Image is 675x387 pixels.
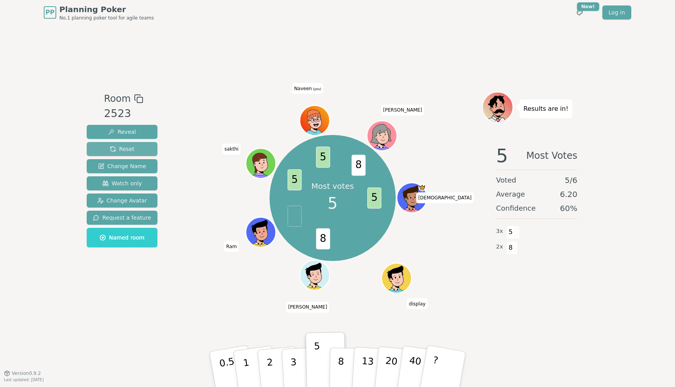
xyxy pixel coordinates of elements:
span: Named room [100,234,145,241]
span: 3 x [496,227,503,236]
button: Watch only [87,176,157,190]
button: Reveal [87,125,157,139]
span: 5 [496,146,508,165]
span: Voted [496,175,516,186]
p: 5 [314,341,321,383]
span: 5 [506,225,515,239]
span: Planning Poker [59,4,154,15]
span: Confidence [496,203,536,214]
span: Last updated: [DATE] [4,378,44,382]
p: Most votes [311,181,354,192]
span: PP [45,8,54,17]
button: Reset [87,142,157,156]
button: Version0.9.2 [4,370,41,376]
span: 6.20 [560,189,577,200]
span: Click to change your name [286,302,329,313]
span: Click to change your name [224,241,239,252]
span: Click to change your name [222,144,240,155]
div: 2523 [104,106,143,122]
span: Click to change your name [407,298,428,309]
a: PPPlanning PokerNo.1 planning poker tool for agile teams [44,4,154,21]
span: 60 % [560,203,577,214]
span: Change Name [98,162,146,170]
span: 8 [506,241,515,254]
span: 5 [288,169,302,190]
span: 5 / 6 [565,175,577,186]
span: Most Votes [526,146,577,165]
span: Reveal [108,128,136,136]
span: 5 [328,192,337,215]
button: Click to change your avatar [301,107,329,135]
button: New! [573,5,587,20]
span: Shiva is the host [419,184,426,191]
span: Average [496,189,525,200]
button: Change Avatar [87,193,157,208]
span: Reset [110,145,134,153]
span: Click to change your name [381,105,424,116]
span: Change Avatar [97,197,147,204]
span: 2 x [496,243,503,251]
span: 8 [352,154,366,176]
span: 5 [368,187,382,208]
button: Request a feature [87,211,157,225]
span: No.1 planning poker tool for agile teams [59,15,154,21]
button: Named room [87,228,157,247]
span: Room [104,92,130,106]
a: Log in [602,5,631,20]
span: (you) [312,87,321,91]
span: 5 [316,147,330,168]
span: Version 0.9.2 [12,370,41,376]
span: Watch only [102,179,142,187]
span: Click to change your name [292,83,323,94]
span: Click to change your name [416,192,473,203]
span: Request a feature [93,214,151,222]
div: New! [577,2,599,11]
button: Change Name [87,159,157,173]
span: 8 [316,228,330,249]
p: Results are in! [523,103,568,114]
